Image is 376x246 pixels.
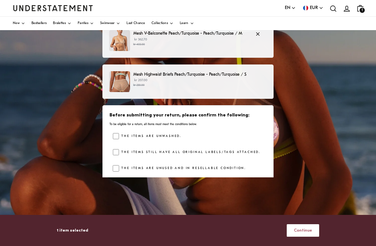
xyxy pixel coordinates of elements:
[360,8,365,13] span: 1
[127,22,145,25] span: Last Chance
[78,22,88,25] span: Panties
[109,122,267,126] p: To be eligible for a return, all items must meet the conditions below.
[152,17,173,30] a: Collections
[13,5,93,11] a: Understatement Homepage
[285,4,290,12] span: EN
[109,30,130,51] img: PEME-BRA-028_46a8d15a-869b-4565-8017-d983a9479f9a.jpg
[119,133,181,140] label: The items are unwashed.
[53,22,66,25] span: Bralettes
[354,2,367,15] a: 1
[180,17,194,30] a: Learn
[100,22,115,25] span: Swimwear
[133,43,145,46] strike: kr 403.00
[31,17,47,30] a: Bestsellers
[302,4,323,12] button: EUR
[78,17,94,30] a: Panties
[109,71,130,92] img: 171_0d3a49da-ef38-4973-a269-6ff39c2be82a.jpg
[13,17,25,30] a: New
[53,17,71,30] a: Bralettes
[100,17,120,30] a: Swimwear
[285,4,296,12] button: EN
[119,165,246,172] label: The items are unused and in resellable condition.
[133,30,249,37] p: Mesh V-Balconette Peach/Turquoise - Peach/Turquoise / M
[133,78,267,88] p: kr 207.00
[119,149,260,156] label: The items still have all original labels/tags attached.
[133,71,267,78] p: Mesh Highwaist Briefs Peach/Turquoise - Peach/Turquoise / S
[13,22,20,25] span: New
[133,37,249,47] p: kr 362.70
[133,84,144,87] strike: kr 230.00
[127,17,145,30] a: Last Chance
[152,22,168,25] span: Collections
[31,22,47,25] span: Bestsellers
[109,112,267,119] h3: Before submitting your return, please confirm the following:
[180,22,188,25] span: Learn
[310,4,318,12] span: EUR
